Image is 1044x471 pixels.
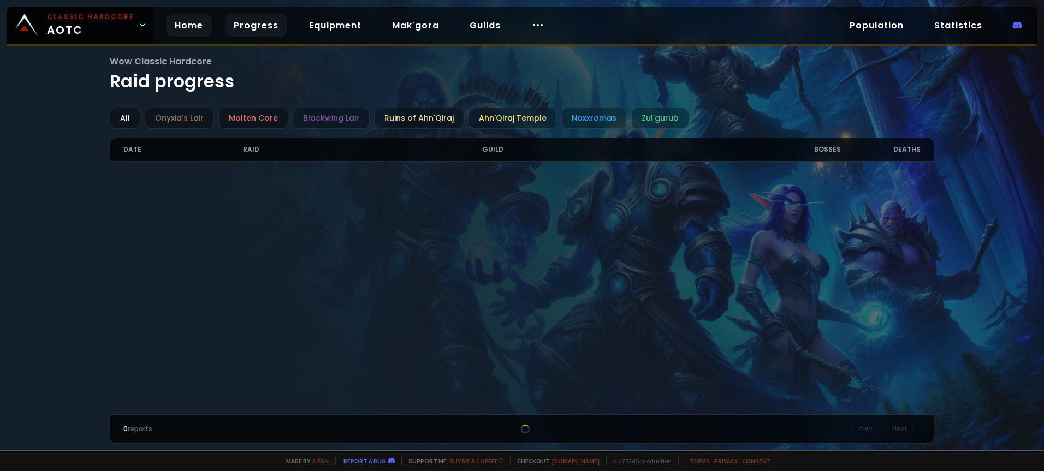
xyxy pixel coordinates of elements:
[926,14,991,37] a: Statistics
[845,421,879,437] div: Prev
[47,12,134,22] small: Classic Hardcore
[7,7,153,44] a: Classic HardcoreAOTC
[300,14,370,37] a: Equipment
[47,12,134,38] span: AOTC
[123,424,128,433] span: 0
[123,138,243,161] div: Date
[449,457,503,465] a: Buy me a coffee
[123,424,323,434] div: reports
[468,108,557,129] div: Ahn'Qiraj Temple
[145,108,214,129] div: Onyxia's Lair
[110,108,140,129] div: All
[761,138,841,161] div: Bosses
[631,108,689,129] div: Zul'gurub
[383,14,448,37] a: Mak'gora
[312,457,329,465] a: a fan
[374,108,464,129] div: Ruins of Ahn'Qiraj
[841,138,921,161] div: Deaths
[886,421,921,437] div: Next
[482,138,761,161] div: Guild
[401,457,503,465] span: Support me,
[110,55,934,94] h1: Raid progress
[218,108,288,129] div: Molten Core
[243,138,482,161] div: Raid
[841,14,912,37] a: Population
[166,14,212,37] a: Home
[280,457,329,465] span: Made by
[293,108,370,129] div: Blackwing Lair
[110,55,934,68] span: Wow Classic Hardcore
[606,457,672,465] span: v. d752d5 - production
[343,457,386,465] a: Report a bug
[225,14,287,37] a: Progress
[561,108,627,129] div: Naxxramas
[510,457,600,465] span: Checkout
[461,14,509,37] a: Guilds
[714,457,738,465] a: Privacy
[690,457,710,465] a: Terms
[742,457,771,465] a: Consent
[552,457,600,465] a: [DOMAIN_NAME]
